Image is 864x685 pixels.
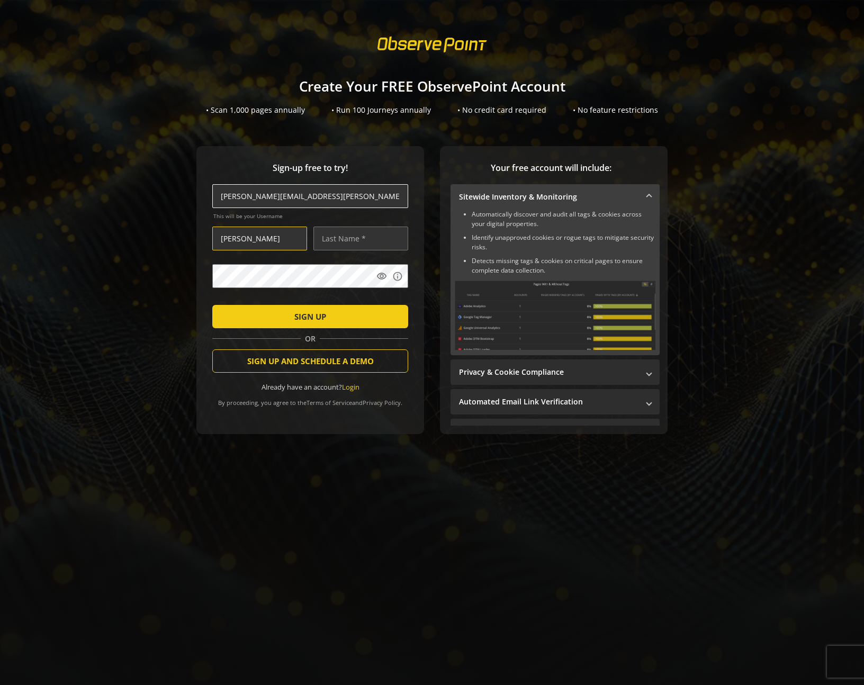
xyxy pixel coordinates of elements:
div: • No feature restrictions [573,105,658,115]
img: Sitewide Inventory & Monitoring [455,281,655,350]
mat-panel-title: Sitewide Inventory & Monitoring [459,192,638,202]
div: • Scan 1,000 pages annually [206,105,305,115]
div: By proceeding, you agree to the and . [212,392,408,407]
mat-expansion-panel-header: Performance Monitoring with Web Vitals [451,419,660,444]
mat-panel-title: Automated Email Link Verification [459,396,638,407]
span: Sign-up free to try! [212,162,408,174]
li: Automatically discover and audit all tags & cookies across your digital properties. [472,210,655,229]
input: Email Address (name@work-email.com) * [212,184,408,208]
div: Already have an account? [212,382,408,392]
span: SIGN UP [294,307,326,326]
mat-expansion-panel-header: Automated Email Link Verification [451,389,660,414]
input: Last Name * [313,227,408,250]
mat-expansion-panel-header: Privacy & Cookie Compliance [451,359,660,385]
div: • No credit card required [457,105,546,115]
mat-panel-title: Privacy & Cookie Compliance [459,367,638,377]
a: Login [342,382,359,392]
span: SIGN UP AND SCHEDULE A DEMO [247,351,374,371]
mat-icon: info [392,271,403,282]
li: Identify unapproved cookies or rogue tags to mitigate security risks. [472,233,655,252]
div: Sitewide Inventory & Monitoring [451,210,660,355]
button: SIGN UP [212,305,408,328]
button: SIGN UP AND SCHEDULE A DEMO [212,349,408,373]
mat-expansion-panel-header: Sitewide Inventory & Monitoring [451,184,660,210]
input: First Name * [212,227,307,250]
li: Detects missing tags & cookies on critical pages to ensure complete data collection. [472,256,655,275]
a: Terms of Service [307,399,352,407]
a: Privacy Policy [363,399,401,407]
span: Your free account will include: [451,162,652,174]
span: OR [301,334,320,344]
span: This will be your Username [213,212,408,220]
div: • Run 100 Journeys annually [331,105,431,115]
mat-icon: visibility [376,271,387,282]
